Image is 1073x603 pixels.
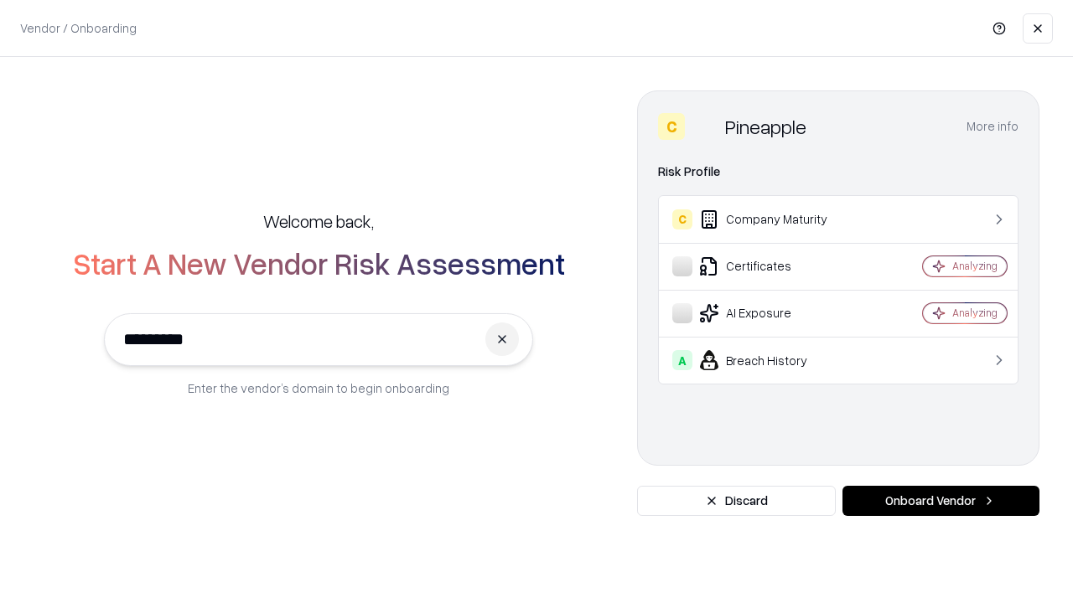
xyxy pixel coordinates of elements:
p: Enter the vendor’s domain to begin onboarding [188,379,449,397]
div: Risk Profile [658,162,1019,182]
button: More info [967,111,1019,142]
p: Vendor / Onboarding [20,19,137,37]
h5: Welcome back, [263,209,374,233]
div: Company Maturity [672,209,873,229]
div: C [672,209,692,229]
button: Onboard Vendor [842,486,1039,516]
div: Breach History [672,350,873,370]
div: Analyzing [952,259,998,273]
div: A [672,350,692,370]
div: Certificates [672,256,873,276]
img: Pineapple [692,113,718,140]
div: AI Exposure [672,303,873,323]
div: C [658,113,685,140]
button: Discard [637,486,836,516]
div: Pineapple [725,113,806,140]
h2: Start A New Vendor Risk Assessment [73,246,565,280]
div: Analyzing [952,306,998,320]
